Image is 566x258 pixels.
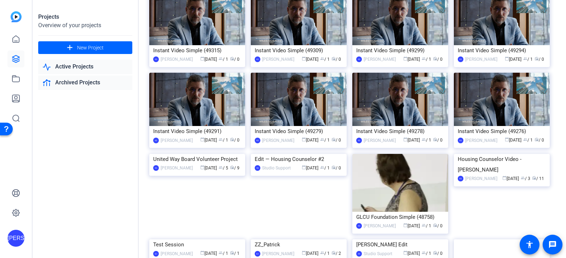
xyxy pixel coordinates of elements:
[153,251,159,257] div: EJ
[523,138,533,143] span: / 1
[422,223,431,228] span: / 1
[505,137,509,142] span: calendar_today
[433,57,443,62] span: / 0
[302,165,306,169] span: calendar_today
[302,251,318,256] span: [DATE]
[458,45,546,56] div: Instant Video Simple (49294)
[255,138,260,143] div: KS
[161,164,193,172] div: [PERSON_NAME]
[255,239,343,250] div: ZZ_Patrick
[262,56,294,63] div: [PERSON_NAME]
[433,223,437,227] span: radio
[505,138,521,143] span: [DATE]
[458,154,546,175] div: Housing Counselor Video - [PERSON_NAME]
[230,251,239,256] span: / 1
[356,251,362,257] div: SS
[422,56,426,61] span: group
[255,45,343,56] div: Instant Video Simple (49309)
[38,41,132,54] button: New Project
[331,166,341,170] span: / 0
[523,57,533,62] span: / 1
[433,138,443,143] span: / 0
[422,57,431,62] span: / 1
[219,165,223,169] span: group
[219,138,228,143] span: / 1
[364,56,396,63] div: [PERSON_NAME]
[262,250,294,257] div: [PERSON_NAME]
[521,176,530,181] span: / 3
[331,251,341,256] span: / 2
[331,251,336,255] span: radio
[230,166,239,170] span: / 9
[38,76,132,90] a: Archived Projects
[433,251,443,256] span: / 0
[465,137,497,144] div: [PERSON_NAME]
[465,175,497,182] div: [PERSON_NAME]
[433,251,437,255] span: radio
[502,176,519,181] span: [DATE]
[255,56,260,62] div: KS
[320,138,330,143] span: / 1
[331,57,341,62] span: / 0
[320,56,324,61] span: group
[535,56,539,61] span: radio
[153,126,241,137] div: Instant Video Simple (49291)
[153,45,241,56] div: Instant Video Simple (49315)
[532,176,536,180] span: radio
[255,165,260,171] div: SS
[422,251,431,256] span: / 1
[230,56,234,61] span: radio
[458,126,546,137] div: Instant Video Simple (49276)
[548,240,557,249] mat-icon: message
[320,57,330,62] span: / 1
[161,137,193,144] div: [PERSON_NAME]
[219,166,228,170] span: / 5
[523,56,527,61] span: group
[403,57,420,62] span: [DATE]
[38,13,132,21] div: Projects
[230,138,239,143] span: / 0
[219,57,228,62] span: / 1
[532,176,544,181] span: / 11
[356,138,362,143] div: KS
[433,223,443,228] span: / 0
[535,137,539,142] span: radio
[153,138,159,143] div: KS
[403,223,408,227] span: calendar_today
[320,166,330,170] span: / 1
[262,137,294,144] div: [PERSON_NAME]
[331,165,336,169] span: radio
[403,223,420,228] span: [DATE]
[422,223,426,227] span: group
[153,239,241,250] div: Test Session
[356,212,444,222] div: GLCU Foundation Simple (48758)
[364,137,396,144] div: [PERSON_NAME]
[523,137,527,142] span: group
[153,165,159,171] div: KS
[356,223,362,229] div: KS
[458,56,463,62] div: KS
[11,11,22,22] img: blue-gradient.svg
[356,56,362,62] div: KS
[230,251,234,255] span: radio
[302,251,306,255] span: calendar_today
[403,251,420,256] span: [DATE]
[356,239,444,250] div: [PERSON_NAME] Edit
[77,44,104,52] span: New Project
[331,56,336,61] span: radio
[525,240,534,249] mat-icon: accessibility
[200,165,204,169] span: calendar_today
[458,138,463,143] div: KS
[200,57,217,62] span: [DATE]
[505,56,509,61] span: calendar_today
[535,138,544,143] span: / 0
[219,137,223,142] span: group
[230,57,239,62] span: / 0
[458,176,463,181] div: KS
[200,56,204,61] span: calendar_today
[364,250,392,257] div: Studio Support
[262,164,291,172] div: Studio Support
[255,126,343,137] div: Instant Video Simple (49279)
[302,57,318,62] span: [DATE]
[200,137,204,142] span: calendar_today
